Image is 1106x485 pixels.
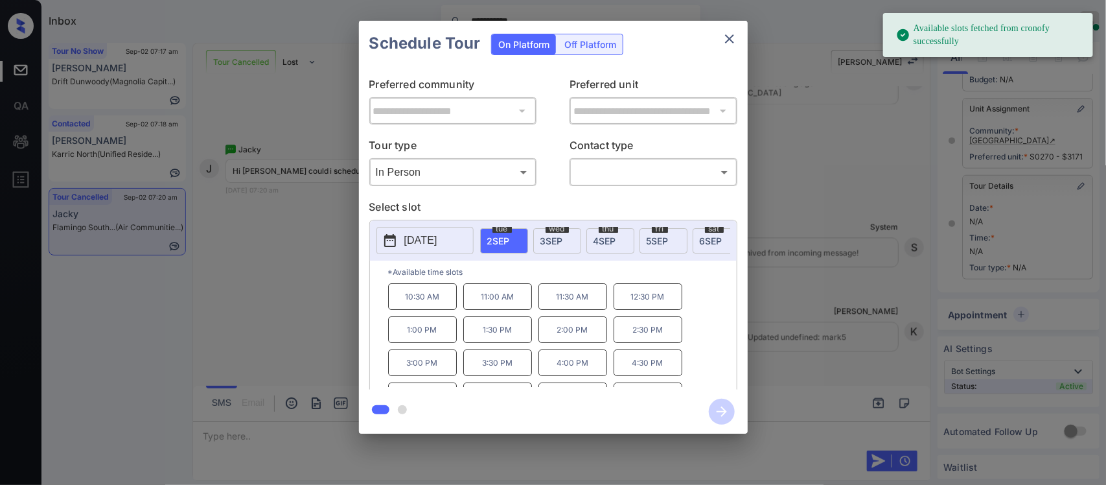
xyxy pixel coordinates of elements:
[388,261,737,283] p: *Available time slots
[558,34,623,54] div: Off Platform
[546,225,569,233] span: wed
[570,77,737,97] p: Preferred unit
[570,137,737,158] p: Contact type
[593,235,616,246] span: 4 SEP
[693,228,741,254] div: date-select
[376,227,474,254] button: [DATE]
[388,383,457,409] p: 5:00 PM
[463,383,532,409] p: 5:30 PM
[538,316,607,343] p: 2:00 PM
[492,225,512,233] span: tue
[369,199,737,220] p: Select slot
[614,283,682,310] p: 12:30 PM
[487,235,510,246] span: 2 SEP
[701,395,743,429] button: btn-next
[463,316,532,343] p: 1:30 PM
[614,316,682,343] p: 2:30 PM
[404,233,437,248] p: [DATE]
[647,235,669,246] span: 5 SEP
[538,283,607,310] p: 11:30 AM
[492,34,556,54] div: On Platform
[614,383,682,409] p: 6:30 PM
[369,77,537,97] p: Preferred community
[388,283,457,310] p: 10:30 AM
[463,283,532,310] p: 11:00 AM
[586,228,634,254] div: date-select
[359,21,491,66] h2: Schedule Tour
[538,349,607,376] p: 4:00 PM
[652,225,668,233] span: fri
[373,161,534,183] div: In Person
[614,349,682,376] p: 4:30 PM
[480,228,528,254] div: date-select
[700,235,722,246] span: 6 SEP
[705,225,724,233] span: sat
[717,26,743,52] button: close
[533,228,581,254] div: date-select
[388,349,457,376] p: 3:00 PM
[540,235,563,246] span: 3 SEP
[639,228,687,254] div: date-select
[896,17,1083,53] div: Available slots fetched from cronofy successfully
[369,137,537,158] p: Tour type
[538,383,607,409] p: 6:00 PM
[388,316,457,343] p: 1:00 PM
[599,225,618,233] span: thu
[463,349,532,376] p: 3:30 PM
